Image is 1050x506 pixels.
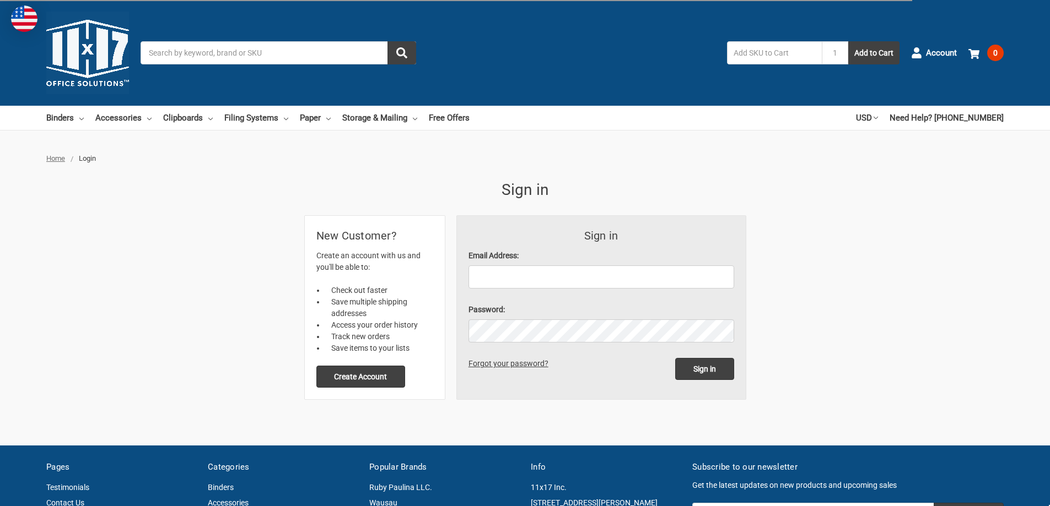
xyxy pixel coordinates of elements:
label: Email Address: [469,250,734,262]
a: Accessories [95,106,152,130]
a: Clipboards [163,106,213,130]
button: Add to Cart [848,41,900,64]
a: Home [46,154,65,162]
h3: Sign in [469,227,734,244]
img: duty and tax information for United States [11,6,37,32]
a: 0 [968,39,1004,67]
p: Create an account with us and you'll be able to: [316,250,433,273]
button: Create Account [316,366,406,388]
a: Filing Systems [224,106,288,130]
label: Password: [469,304,734,315]
a: Binders [208,483,234,492]
p: Get the latest updates on new products and upcoming sales [692,480,1004,491]
li: Check out faster [325,285,433,296]
li: Track new orders [325,331,433,342]
a: Binders [46,106,84,130]
span: 0 [987,45,1004,61]
a: Testimonials [46,483,89,492]
a: USD [856,106,878,130]
h5: Subscribe to our newsletter [692,461,1004,474]
a: Ruby Paulina LLC. [369,483,432,492]
li: Save items to your lists [325,342,433,354]
a: Need Help? [PHONE_NUMBER] [890,106,1004,130]
li: Save multiple shipping addresses [325,296,433,319]
a: Create Account [316,372,406,380]
h5: Pages [46,461,196,474]
input: Sign in [675,358,734,380]
span: Account [926,47,957,59]
h1: Sign in [305,178,746,202]
img: 11x17.com [46,12,129,94]
h5: Info [531,461,681,474]
a: Paper [300,106,331,130]
li: Access your order history [325,319,433,331]
a: Account [911,39,957,67]
input: Add SKU to Cart [727,41,822,64]
h5: Popular Brands [369,461,519,474]
h2: New Customer? [316,227,433,244]
a: Free Offers [429,106,470,130]
input: Search by keyword, brand or SKU [141,41,416,64]
a: Forgot your password? [469,359,552,368]
a: Storage & Mailing [342,106,417,130]
span: Login [79,154,96,162]
h5: Categories [208,461,358,474]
